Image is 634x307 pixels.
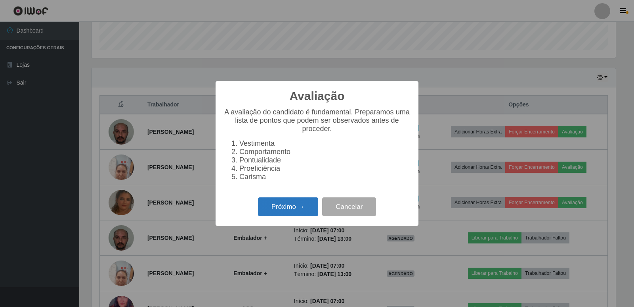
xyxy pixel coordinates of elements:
[239,173,411,181] li: Carisma
[290,89,345,103] h2: Avaliação
[223,108,411,133] p: A avaliação do candidato é fundamental. Preparamos uma lista de pontos que podem ser observados a...
[239,156,411,164] li: Pontualidade
[322,197,376,216] button: Cancelar
[258,197,318,216] button: Próximo →
[239,148,411,156] li: Comportamento
[239,164,411,173] li: Proeficiência
[239,139,411,148] li: Vestimenta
